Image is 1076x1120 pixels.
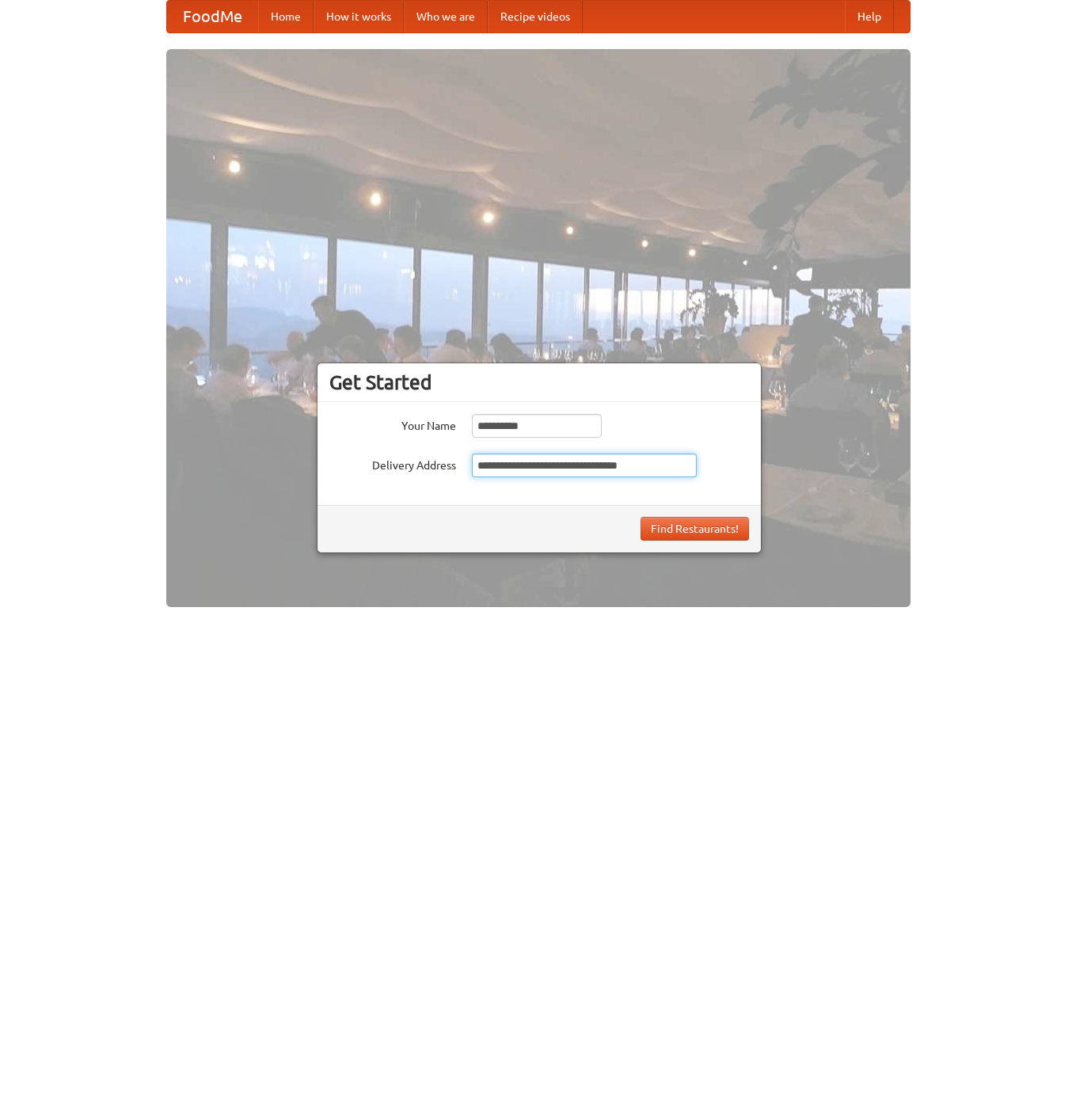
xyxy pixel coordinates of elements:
a: How it works [314,1,404,32]
a: Who we are [404,1,488,32]
button: Find Restaurants! [641,517,749,541]
a: Help [845,1,894,32]
a: Recipe videos [488,1,583,32]
a: Home [258,1,314,32]
label: Your Name [329,414,456,434]
a: FoodMe [167,1,258,32]
h3: Get Started [329,370,749,394]
label: Delivery Address [329,454,456,473]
